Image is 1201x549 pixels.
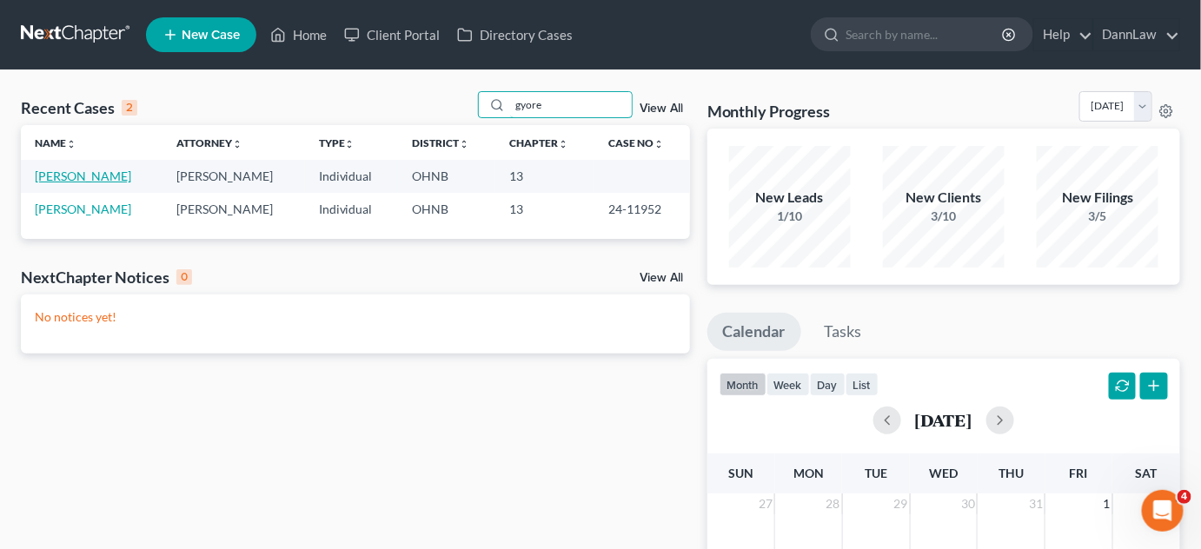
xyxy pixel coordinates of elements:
a: Nameunfold_more [35,136,76,149]
button: list [846,373,879,396]
i: unfold_more [66,139,76,149]
span: New Case [182,29,240,42]
p: No notices yet! [35,308,676,326]
div: 3/10 [883,208,1005,225]
div: NextChapter Notices [21,267,192,288]
a: Typeunfold_more [319,136,355,149]
span: Thu [999,466,1024,480]
div: 0 [176,269,192,285]
span: 29 [892,493,910,514]
a: Attorneyunfold_more [176,136,242,149]
a: Tasks [809,313,878,351]
span: 31 [1027,493,1045,514]
span: Tue [865,466,887,480]
a: Client Portal [335,19,448,50]
iframe: Intercom live chat [1142,490,1184,532]
input: Search by name... [846,18,1005,50]
td: Individual [305,160,398,192]
span: 1 [1102,493,1112,514]
button: month [720,373,766,396]
div: 2 [122,100,137,116]
a: Case Nounfold_more [608,136,664,149]
i: unfold_more [558,139,568,149]
a: Districtunfold_more [412,136,469,149]
td: Individual [305,193,398,225]
td: 13 [495,193,594,225]
a: [PERSON_NAME] [35,202,131,216]
a: Home [262,19,335,50]
a: [PERSON_NAME] [35,169,131,183]
button: week [766,373,810,396]
a: View All [640,272,683,284]
td: [PERSON_NAME] [163,193,304,225]
a: Chapterunfold_more [509,136,568,149]
i: unfold_more [459,139,469,149]
a: DannLaw [1094,19,1179,50]
button: day [810,373,846,396]
span: Wed [929,466,958,480]
i: unfold_more [654,139,664,149]
a: View All [640,103,683,115]
div: New Clients [883,188,1005,208]
span: 28 [825,493,842,514]
td: [PERSON_NAME] [163,160,304,192]
input: Search by name... [510,92,632,117]
td: 24-11952 [594,193,690,225]
div: 3/5 [1037,208,1158,225]
div: New Leads [729,188,851,208]
a: Help [1034,19,1092,50]
i: unfold_more [345,139,355,149]
span: Fri [1070,466,1088,480]
td: 13 [495,160,594,192]
h2: [DATE] [915,411,972,429]
td: OHNB [398,160,495,192]
a: Directory Cases [448,19,581,50]
span: Sun [728,466,753,480]
div: 1/10 [729,208,851,225]
div: Recent Cases [21,97,137,118]
span: 27 [757,493,774,514]
div: New Filings [1037,188,1158,208]
i: unfold_more [232,139,242,149]
span: Sat [1136,466,1158,480]
span: 4 [1178,490,1191,504]
span: Mon [793,466,824,480]
a: Calendar [707,313,801,351]
h3: Monthly Progress [707,101,831,122]
td: OHNB [398,193,495,225]
span: 30 [959,493,977,514]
